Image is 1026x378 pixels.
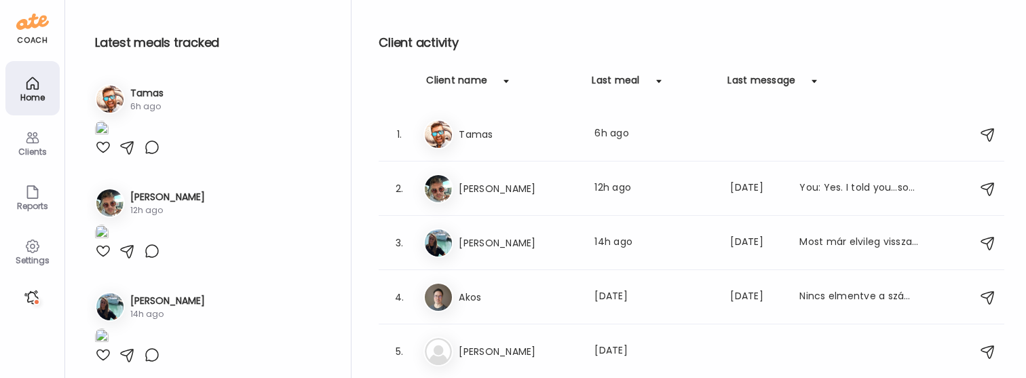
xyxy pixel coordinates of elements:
[459,235,578,251] h3: [PERSON_NAME]
[130,294,205,308] h3: [PERSON_NAME]
[594,289,714,305] div: [DATE]
[425,229,452,257] img: avatars%2FDmnuYJeTHIQ34kknyt4jWytQRAw2
[8,147,57,156] div: Clients
[95,225,109,243] img: images%2FePuvlFrAvxd6yRVSDTXfZG87oTm1%2FpmoPJpWwUrGAU70OmpOT%2FmUnB4egLlzuUo8HWS8E1_1080
[16,11,49,33] img: ate
[130,86,164,100] h3: Tamas
[95,33,329,53] h2: Latest meals tracked
[799,289,919,305] div: Nincs elmentve a számod
[592,73,639,95] div: Last meal
[459,181,578,197] h3: [PERSON_NAME]
[130,204,205,216] div: 12h ago
[799,181,919,197] div: You: Yes. I told you…sometimes it gives funny responses. 😅😂
[594,235,714,251] div: 14h ago
[391,126,407,143] div: 1.
[425,284,452,311] img: avatars%2F0MSca1m9XdWHEtWzaO6MDnFJ4Ro1
[8,93,57,102] div: Home
[391,289,407,305] div: 4.
[459,126,578,143] h3: Tamas
[8,256,57,265] div: Settings
[426,73,487,95] div: Client name
[130,100,164,113] div: 6h ago
[425,121,452,148] img: avatars%2FeMBxhIYut2UFLmHkEKqn7WJJ7Ig1
[594,126,714,143] div: 6h ago
[425,338,452,365] img: bg-avatar-default.svg
[459,289,578,305] h3: Akos
[594,343,714,360] div: [DATE]
[730,235,783,251] div: [DATE]
[799,235,919,251] div: Most már elvileg vissza váltottam
[727,73,795,95] div: Last message
[730,289,783,305] div: [DATE]
[379,33,1004,53] h2: Client activity
[130,308,205,320] div: 14h ago
[95,328,109,347] img: images%2FDmnuYJeTHIQ34kknyt4jWytQRAw2%2F5FDuj3mtzCfQUVC9c6WK%2FuUGtdVe3pxMWIdx5BQVK_1080
[391,343,407,360] div: 5.
[95,121,109,139] img: images%2FeMBxhIYut2UFLmHkEKqn7WJJ7Ig1%2F65I1iB2mzs9UzgfzW3OS%2F4aE38zssoeIAiE5K18wR_1080
[96,293,123,320] img: avatars%2FDmnuYJeTHIQ34kknyt4jWytQRAw2
[594,181,714,197] div: 12h ago
[8,202,57,210] div: Reports
[130,190,205,204] h3: [PERSON_NAME]
[96,86,123,113] img: avatars%2FeMBxhIYut2UFLmHkEKqn7WJJ7Ig1
[425,175,452,202] img: avatars%2FePuvlFrAvxd6yRVSDTXfZG87oTm1
[17,35,47,46] div: coach
[459,343,578,360] h3: [PERSON_NAME]
[391,181,407,197] div: 2.
[730,181,783,197] div: [DATE]
[96,189,123,216] img: avatars%2FePuvlFrAvxd6yRVSDTXfZG87oTm1
[391,235,407,251] div: 3.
